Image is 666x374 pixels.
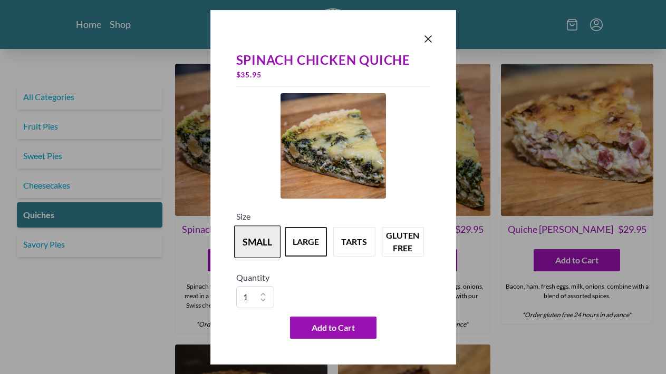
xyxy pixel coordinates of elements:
[422,33,435,45] button: Close panel
[333,227,375,257] button: Variant Swatch
[382,227,424,257] button: Variant Swatch
[236,53,430,67] div: Spinach Chicken Quiche
[285,227,327,257] button: Variant Swatch
[281,93,386,202] a: Product Image
[236,67,430,82] div: $ 35.95
[234,225,281,258] button: Variant Swatch
[236,210,430,223] h5: Size
[281,93,386,199] img: Product Image
[312,321,355,334] span: Add to Cart
[290,317,377,339] button: Add to Cart
[236,271,430,284] h5: Quantity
